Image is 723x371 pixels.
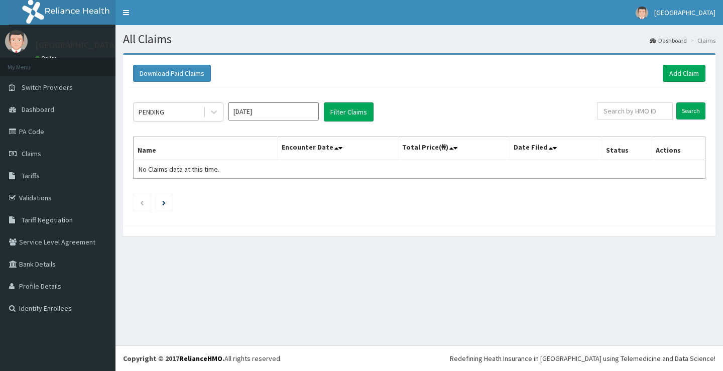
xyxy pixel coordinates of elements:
[35,41,118,50] p: [GEOGRAPHIC_DATA]
[5,30,28,53] img: User Image
[398,137,509,160] th: Total Price(₦)
[688,36,715,45] li: Claims
[179,354,222,363] a: RelianceHMO
[277,137,398,160] th: Encounter Date
[22,149,41,158] span: Claims
[133,65,211,82] button: Download Paid Claims
[123,354,224,363] strong: Copyright © 2017 .
[123,33,715,46] h1: All Claims
[654,8,715,17] span: [GEOGRAPHIC_DATA]
[650,36,687,45] a: Dashboard
[601,137,651,160] th: Status
[228,102,319,120] input: Select Month and Year
[676,102,705,119] input: Search
[509,137,601,160] th: Date Filed
[636,7,648,19] img: User Image
[597,102,673,119] input: Search by HMO ID
[651,137,705,160] th: Actions
[134,137,278,160] th: Name
[35,55,59,62] a: Online
[22,83,73,92] span: Switch Providers
[450,353,715,363] div: Redefining Heath Insurance in [GEOGRAPHIC_DATA] using Telemedicine and Data Science!
[162,198,166,207] a: Next page
[139,107,164,117] div: PENDING
[139,165,219,174] span: No Claims data at this time.
[22,215,73,224] span: Tariff Negotiation
[663,65,705,82] a: Add Claim
[140,198,144,207] a: Previous page
[324,102,374,121] button: Filter Claims
[115,345,723,371] footer: All rights reserved.
[22,171,40,180] span: Tariffs
[22,105,54,114] span: Dashboard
